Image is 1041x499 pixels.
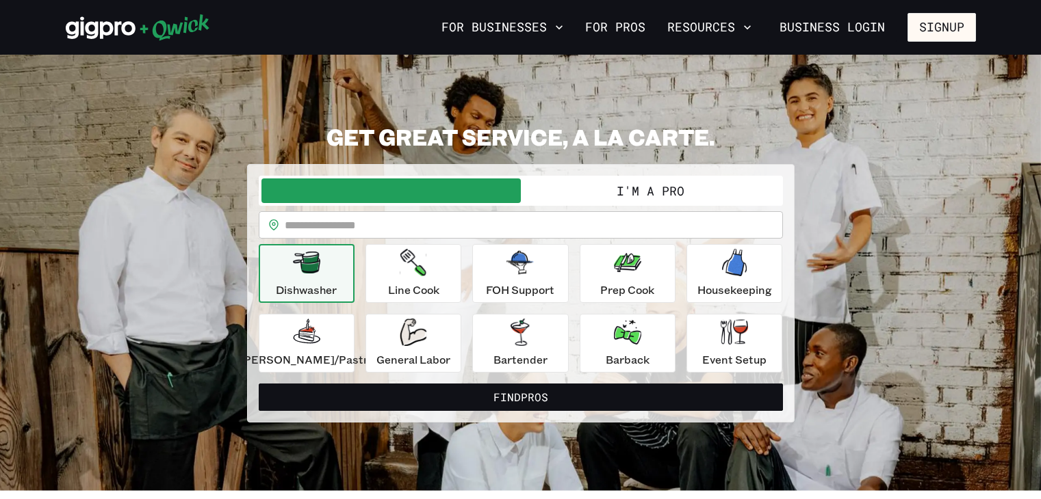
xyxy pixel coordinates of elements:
[600,282,654,298] p: Prep Cook
[472,314,568,373] button: Bartender
[259,314,355,373] button: [PERSON_NAME]/Pastry
[521,178,780,203] button: I'm a Pro
[388,282,439,298] p: Line Cook
[493,351,548,368] p: Bartender
[259,244,355,303] button: Dishwasher
[259,383,783,411] button: FindPros
[702,351,767,368] p: Event Setup
[436,16,569,39] button: For Businesses
[908,13,976,42] button: Signup
[376,351,450,368] p: General Labor
[276,282,337,298] p: Dishwasher
[261,178,521,203] button: I'm a Business
[697,282,772,298] p: Housekeeping
[662,16,757,39] button: Resources
[606,351,650,368] p: Barback
[686,314,782,373] button: Event Setup
[486,282,554,298] p: FOH Support
[240,351,374,368] p: [PERSON_NAME]/Pastry
[365,244,461,303] button: Line Cook
[580,16,651,39] a: For Pros
[768,13,897,42] a: Business Login
[686,244,782,303] button: Housekeeping
[472,244,568,303] button: FOH Support
[365,314,461,373] button: General Labor
[247,123,795,150] h2: GET GREAT SERVICE, A LA CARTE.
[580,314,676,373] button: Barback
[580,244,676,303] button: Prep Cook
